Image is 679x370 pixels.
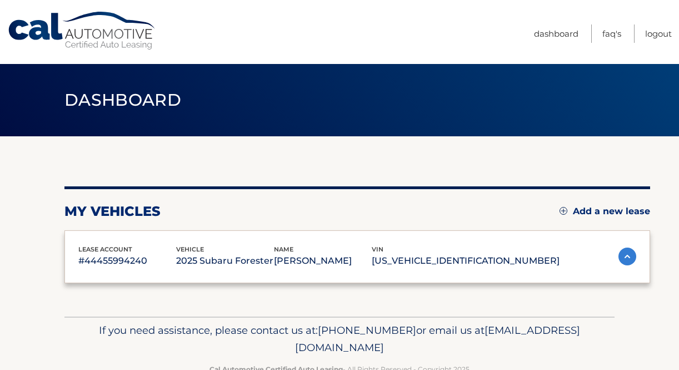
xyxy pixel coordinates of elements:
a: Add a new lease [560,206,650,217]
p: [US_VEHICLE_IDENTIFICATION_NUMBER] [372,253,560,269]
h2: my vehicles [64,203,161,220]
span: Dashboard [64,90,181,110]
a: FAQ's [602,24,621,43]
a: Logout [645,24,672,43]
span: lease account [78,245,132,253]
p: #44455994240 [78,253,176,269]
a: Cal Automotive [7,11,157,51]
p: 2025 Subaru Forester [176,253,274,269]
span: [PHONE_NUMBER] [318,324,416,337]
p: [PERSON_NAME] [274,253,372,269]
span: vin [372,245,383,253]
img: add.svg [560,207,567,215]
span: name [274,245,293,253]
span: vehicle [176,245,204,253]
img: accordion-active.svg [618,248,636,265]
a: Dashboard [534,24,578,43]
p: If you need assistance, please contact us at: or email us at [72,322,607,357]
